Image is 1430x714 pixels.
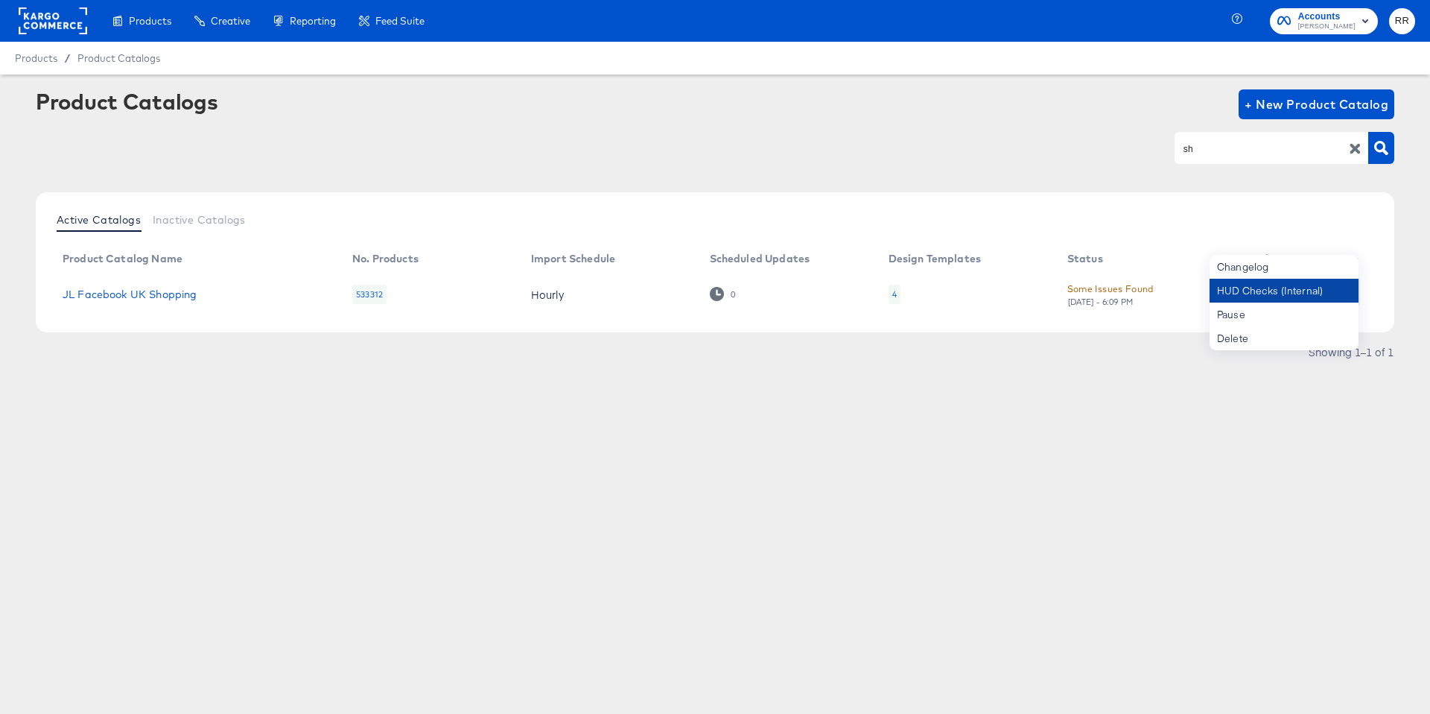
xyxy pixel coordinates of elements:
span: / [57,52,77,64]
div: Pause [1210,303,1358,326]
button: + New Product Catalog [1239,89,1394,119]
div: 4 [889,285,900,304]
span: Products [129,15,171,27]
div: Product Catalogs [36,89,217,113]
div: 0 [730,289,736,300]
span: Inactive Catalogs [153,214,246,226]
div: Changelog [1210,255,1358,279]
span: RR [1395,13,1409,30]
div: Import Schedule [531,253,615,265]
div: Some Issues Found [1067,281,1154,297]
span: Feed Suite [375,15,425,27]
span: Accounts [1298,9,1356,25]
th: Status [1055,247,1236,271]
div: 4 [892,288,897,300]
span: Reporting [290,15,336,27]
input: Search Product Catalogs [1180,140,1339,157]
span: Active Catalogs [57,214,141,226]
div: Delete [1210,326,1358,350]
div: Product Catalog Name [63,253,182,265]
div: No. Products [352,253,419,265]
div: Scheduled Updates [710,253,810,265]
td: Hourly [519,271,698,317]
span: [PERSON_NAME] [1298,21,1356,33]
span: Products [15,52,57,64]
span: Creative [211,15,250,27]
a: Product Catalogs [77,52,160,64]
button: RR [1389,8,1415,34]
button: Accounts[PERSON_NAME] [1270,8,1378,34]
div: [DATE] - 6:09 PM [1067,297,1134,307]
div: HUD Checks (Internal) [1210,279,1358,303]
div: 0 [710,287,736,301]
th: Action [1235,247,1320,271]
button: Some Issues Found[DATE] - 6:09 PM [1067,281,1154,307]
a: JL Facebook UK Shopping [63,288,197,300]
th: More [1320,247,1376,271]
div: Design Templates [889,253,981,265]
span: + New Product Catalog [1245,94,1388,115]
div: Showing 1–1 of 1 [1308,347,1394,357]
div: 533312 [352,285,387,304]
